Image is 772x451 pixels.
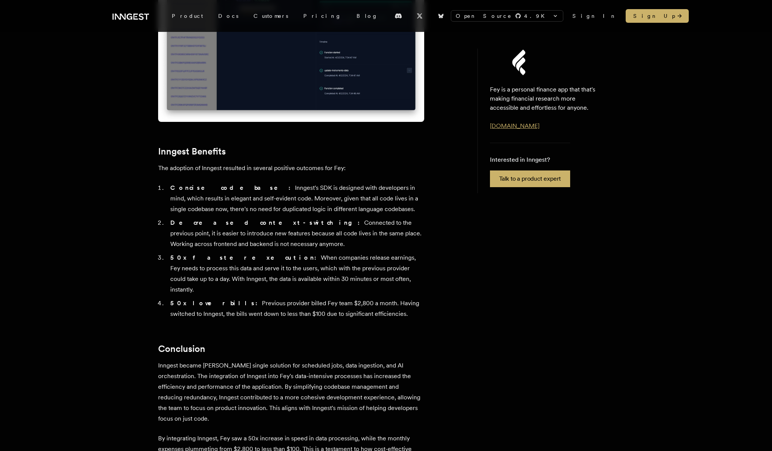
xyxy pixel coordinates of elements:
a: Bluesky [433,10,449,22]
span: Open Source [456,12,512,20]
a: Customers [246,9,296,23]
p: Fey is a personal finance app that that's making financial research more accessible and effortles... [490,85,602,112]
span: 4.9 K [524,12,549,20]
li: Connected to the previous point, it is easier to introduce new features because all code lives in... [168,218,424,249]
a: Sign In [572,12,617,20]
p: Inngest became [PERSON_NAME] single solution for scheduled jobs, data ingestion, and AI orchestra... [158,360,424,424]
a: Discord [390,10,407,22]
a: Talk to a product expert [490,170,570,187]
a: X [411,10,428,22]
a: Sign Up [626,9,689,23]
a: [DOMAIN_NAME] [490,122,539,129]
strong: 50x faster execution: [170,254,321,261]
p: The adoption of Inngest resulted in several positive outcomes for Fey: [158,163,424,173]
strong: Decreased context-switching: [170,219,364,226]
strong: 50x lower bills: [170,300,262,307]
a: Conclusion [158,344,205,354]
p: Interested in Inngest? [490,155,570,164]
a: Pricing [296,9,349,23]
li: Previous provider billed Fey team $2,800 a month. Having switched to Inngest, the bills went down... [168,298,424,319]
li: When companies release earnings, Fey needs to process this data and serve it to the users, which ... [168,252,424,295]
a: Docs [211,9,246,23]
li: Inngest's SDK is designed with developers in mind, which results in elegant and self-evident code... [168,183,424,214]
a: Inngest Benefits [158,146,226,157]
strong: Concise codebase: [170,184,295,191]
div: Product [164,9,211,23]
img: Fey's logo [460,47,581,77]
a: Blog [349,9,385,23]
